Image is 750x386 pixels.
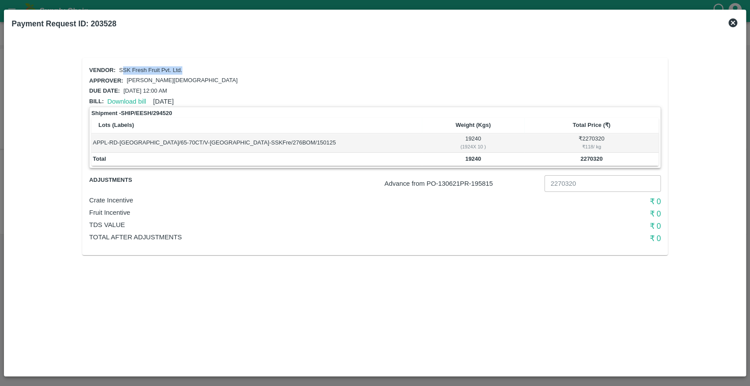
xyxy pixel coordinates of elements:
[89,67,116,73] span: Vendor:
[470,208,661,220] h6: ₹ 0
[89,175,185,185] span: Adjustments
[127,76,237,85] p: [PERSON_NAME][DEMOGRAPHIC_DATA]
[526,143,657,151] div: ₹ 118 / kg
[89,98,104,105] span: Bill:
[153,98,174,105] span: [DATE]
[107,98,146,105] a: Download bill
[98,122,134,128] b: Lots (Labels)
[12,19,116,28] b: Payment Request ID: 203528
[89,220,470,230] p: TDS VALUE
[119,66,182,75] p: SSK Fresh Fruit Pvt. Ltd.
[544,175,661,192] input: Advance
[91,109,172,118] strong: Shipment - SHIP/EESH/294520
[384,179,541,188] p: Advance from PO- 130621 PR- 195815
[123,87,167,95] p: [DATE] 12:00 AM
[91,133,422,153] td: APPL-RD-[GEOGRAPHIC_DATA]/65-70CT/V-[GEOGRAPHIC_DATA]-SSKFre/276BOM/150125
[93,155,106,162] b: Total
[89,87,120,94] span: Due date:
[470,232,661,245] h6: ₹ 0
[89,208,470,217] p: Fruit Incentive
[524,133,658,153] td: ₹ 2270320
[470,220,661,232] h6: ₹ 0
[470,195,661,208] h6: ₹ 0
[422,133,524,153] td: 19240
[572,122,610,128] b: Total Price (₹)
[89,232,470,242] p: Total After adjustments
[89,77,123,84] span: Approver:
[465,155,481,162] b: 19240
[456,122,491,128] b: Weight (Kgs)
[89,195,470,205] p: Crate Incentive
[423,143,523,151] div: ( 1924 X 10 )
[580,155,603,162] b: 2270320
